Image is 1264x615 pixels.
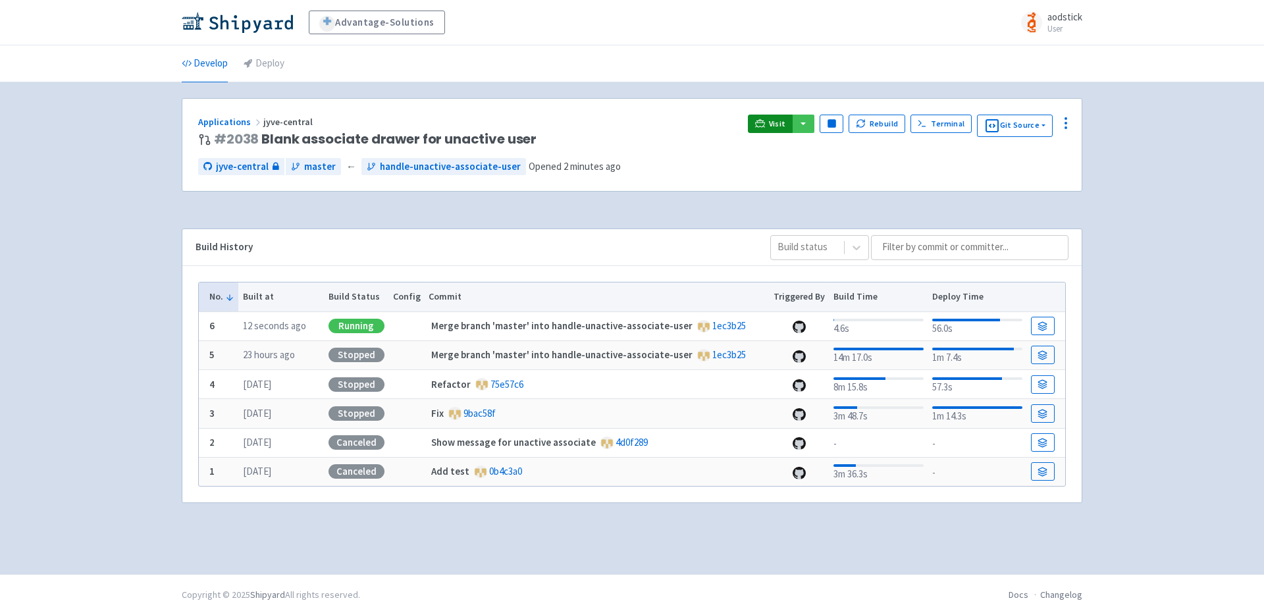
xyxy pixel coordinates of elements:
[329,464,384,479] div: Canceled
[214,130,259,148] a: #2038
[216,159,269,174] span: jyve-central
[238,282,324,311] th: Built at
[243,465,271,477] time: [DATE]
[748,115,793,133] a: Visit
[932,404,1022,424] div: 1m 14.3s
[182,12,293,33] img: Shipyard logo
[1031,462,1055,481] a: Build Details
[346,159,356,174] span: ←
[329,319,384,333] div: Running
[849,115,905,133] button: Rebuild
[198,158,284,176] a: jyve-central
[329,377,384,392] div: Stopped
[198,116,263,128] a: Applications
[286,158,341,176] a: master
[1009,589,1028,601] a: Docs
[833,434,924,452] div: -
[1040,589,1082,601] a: Changelog
[712,348,746,361] a: 1ec3b25
[209,290,234,304] button: No.
[932,316,1022,336] div: 56.0s
[243,378,271,390] time: [DATE]
[820,115,843,133] button: Pause
[769,119,786,129] span: Visit
[1031,433,1055,452] a: Build Details
[209,436,215,448] b: 2
[1031,317,1055,335] a: Build Details
[1013,12,1082,33] a: aodstick User
[209,407,215,419] b: 3
[329,348,384,362] div: Stopped
[1047,24,1082,33] small: User
[529,160,621,173] span: Opened
[243,348,295,361] time: 23 hours ago
[1031,346,1055,364] a: Build Details
[932,434,1022,452] div: -
[361,158,526,176] a: handle-unactive-associate-user
[833,316,924,336] div: 4.6s
[309,11,445,34] a: Advantage-Solutions
[425,282,770,311] th: Commit
[616,436,648,448] a: 4d0f289
[829,282,928,311] th: Build Time
[871,235,1068,260] input: Filter by commit or committer...
[431,348,693,361] strong: Merge branch 'master' into handle-unactive-associate-user
[263,116,315,128] span: jyve-central
[489,465,522,477] a: 0b4c3a0
[209,348,215,361] b: 5
[1047,11,1082,23] span: aodstick
[214,132,537,147] span: Blank associate drawer for unactive user
[490,378,523,390] a: 75e57c6
[833,345,924,365] div: 14m 17.0s
[304,159,336,174] span: master
[712,319,746,332] a: 1ec3b25
[243,407,271,419] time: [DATE]
[182,45,228,82] a: Develop
[182,588,360,602] div: Copyright © 2025 All rights reserved.
[244,45,284,82] a: Deploy
[1031,375,1055,394] a: Build Details
[463,407,496,419] a: 9bac58f
[431,378,471,390] strong: Refactor
[380,159,521,174] span: handle-unactive-associate-user
[243,319,306,332] time: 12 seconds ago
[1031,404,1055,423] a: Build Details
[329,406,384,421] div: Stopped
[196,240,749,255] div: Build History
[431,436,596,448] strong: Show message for unactive associate
[431,407,444,419] strong: Fix
[564,160,621,173] time: 2 minutes ago
[833,375,924,395] div: 8m 15.8s
[431,319,693,332] strong: Merge branch 'master' into handle-unactive-associate-user
[243,436,271,448] time: [DATE]
[932,375,1022,395] div: 57.3s
[431,465,469,477] strong: Add test
[250,589,285,601] a: Shipyard
[910,115,972,133] a: Terminal
[977,115,1053,137] button: Git Source
[324,282,388,311] th: Build Status
[209,465,215,477] b: 1
[388,282,425,311] th: Config
[932,463,1022,481] div: -
[209,378,215,390] b: 4
[770,282,829,311] th: Triggered By
[932,345,1022,365] div: 1m 7.4s
[833,462,924,482] div: 3m 36.3s
[209,319,215,332] b: 6
[329,435,384,450] div: Canceled
[928,282,1026,311] th: Deploy Time
[833,404,924,424] div: 3m 48.7s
